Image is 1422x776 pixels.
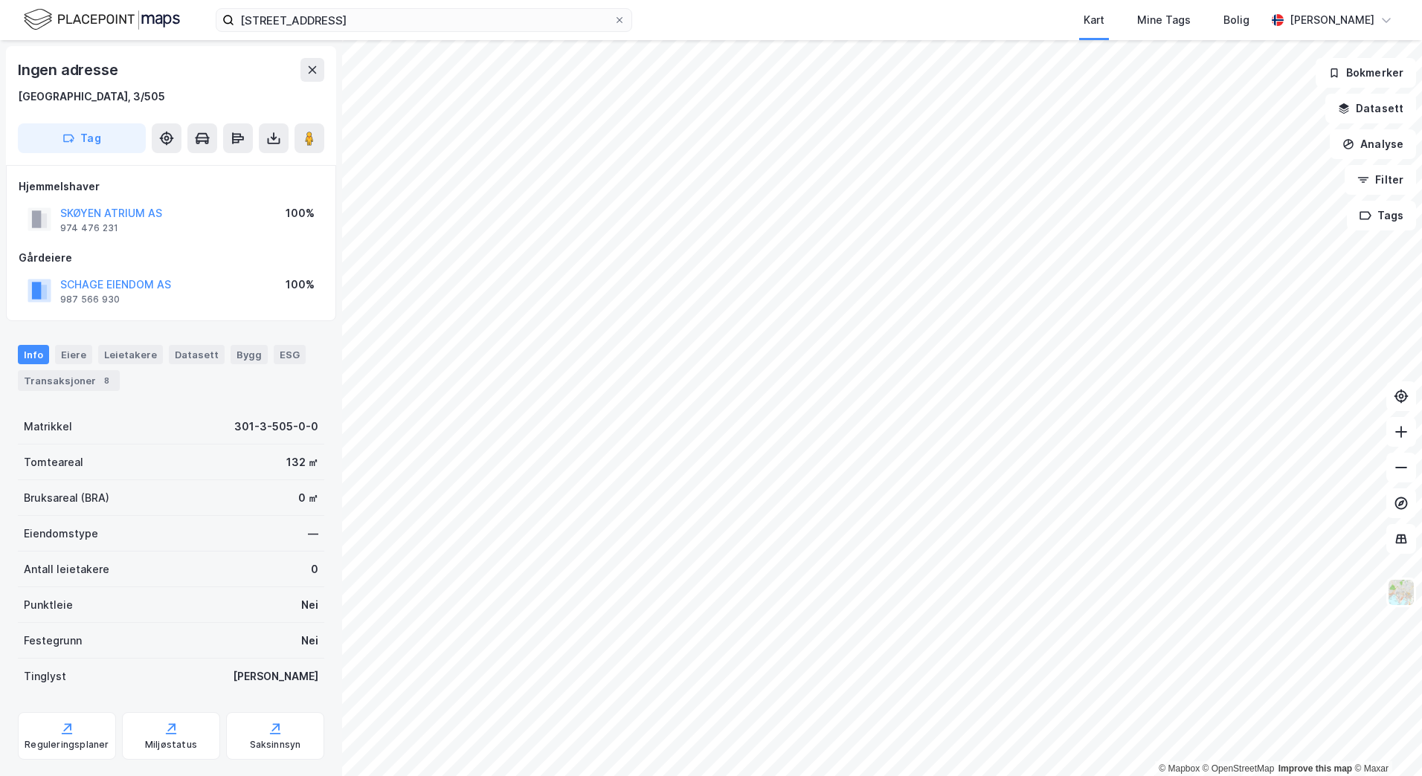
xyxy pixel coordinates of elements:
[231,345,268,364] div: Bygg
[311,560,318,578] div: 0
[24,596,73,614] div: Punktleie
[24,560,109,578] div: Antall leietakere
[145,739,197,751] div: Miljøstatus
[60,222,118,234] div: 974 476 231
[1347,201,1416,230] button: Tags
[24,489,109,507] div: Bruksareal (BRA)
[274,345,306,364] div: ESG
[1159,763,1200,774] a: Mapbox
[1348,705,1422,776] div: Kontrollprogram for chat
[24,632,82,650] div: Festegrunn
[286,453,318,471] div: 132 ㎡
[1137,11,1191,29] div: Mine Tags
[19,178,324,195] div: Hjemmelshaver
[234,9,614,31] input: Søk på adresse, matrikkel, gårdeiere, leietakere eller personer
[18,123,146,153] button: Tag
[250,739,301,751] div: Saksinnsyn
[1325,94,1416,123] button: Datasett
[98,345,163,364] div: Leietakere
[1223,11,1249,29] div: Bolig
[301,596,318,614] div: Nei
[99,373,114,388] div: 8
[1345,165,1416,195] button: Filter
[301,632,318,650] div: Nei
[18,88,165,106] div: [GEOGRAPHIC_DATA], 3/505
[24,453,83,471] div: Tomteareal
[24,418,72,436] div: Matrikkel
[1330,129,1416,159] button: Analyse
[19,249,324,267] div: Gårdeiere
[18,345,49,364] div: Info
[1290,11,1374,29] div: [PERSON_NAME]
[1203,763,1275,774] a: OpenStreetMap
[24,525,98,543] div: Eiendomstype
[286,276,315,294] div: 100%
[234,418,318,436] div: 301-3-505-0-0
[1084,11,1104,29] div: Kart
[1348,705,1422,776] iframe: Chat Widget
[24,667,66,685] div: Tinglyst
[1278,763,1352,774] a: Improve this map
[169,345,225,364] div: Datasett
[25,739,109,751] div: Reguleringsplaner
[18,370,120,391] div: Transaksjoner
[233,667,318,685] div: [PERSON_NAME]
[308,525,318,543] div: —
[1387,578,1415,607] img: Z
[298,489,318,507] div: 0 ㎡
[286,204,315,222] div: 100%
[24,7,180,33] img: logo.f888ab2527a4732fd821a326f86c7f29.svg
[55,345,92,364] div: Eiere
[1316,58,1416,88] button: Bokmerker
[18,58,120,82] div: Ingen adresse
[60,294,120,305] div: 987 566 930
